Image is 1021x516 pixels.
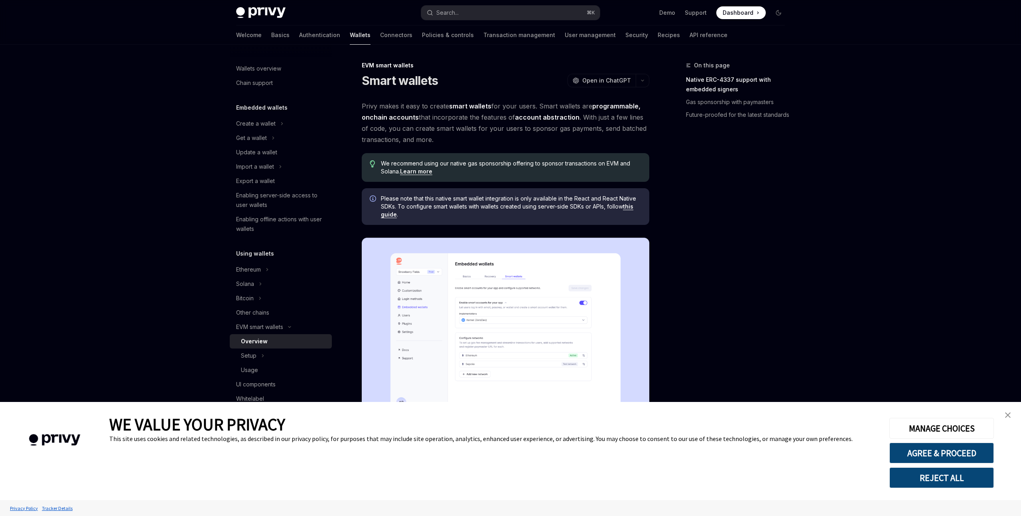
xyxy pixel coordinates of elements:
[772,6,785,19] button: Toggle dark mode
[362,61,649,69] div: EVM smart wallets
[230,145,332,160] a: Update a wallet
[109,435,877,443] div: This site uses cookies and related technologies, as described in our privacy policy, for purposes...
[449,102,491,110] strong: smart wallets
[230,305,332,320] a: Other chains
[659,9,675,17] a: Demo
[483,26,555,45] a: Transaction management
[625,26,648,45] a: Security
[1005,412,1011,418] img: close banner
[236,380,276,389] div: UI components
[723,9,753,17] span: Dashboard
[230,61,332,76] a: Wallets overview
[236,162,274,171] div: Import a wallet
[436,8,459,18] div: Search...
[230,76,332,90] a: Chain support
[362,73,438,88] h1: Smart wallets
[241,351,256,360] div: Setup
[587,10,595,16] span: ⌘ K
[241,365,258,375] div: Usage
[889,443,994,463] button: AGREE & PROCEED
[686,108,791,121] a: Future-proofed for the latest standards
[236,249,274,258] h5: Using wallets
[1000,407,1016,423] a: close banner
[422,26,474,45] a: Policies & controls
[236,78,273,88] div: Chain support
[236,176,275,186] div: Export a wallet
[350,26,371,45] a: Wallets
[236,293,254,303] div: Bitcoin
[716,6,766,19] a: Dashboard
[694,61,730,70] span: On this page
[271,26,290,45] a: Basics
[236,191,327,210] div: Enabling server-side access to user wallets
[241,337,268,346] div: Overview
[236,279,254,289] div: Solana
[230,377,332,392] a: UI components
[40,501,75,515] a: Tracker Details
[230,363,332,377] a: Usage
[236,133,267,143] div: Get a wallet
[236,394,264,404] div: Whitelabel
[236,215,327,234] div: Enabling offline actions with user wallets
[685,9,707,17] a: Support
[230,188,332,212] a: Enabling server-side access to user wallets
[236,148,277,157] div: Update a wallet
[565,26,616,45] a: User management
[230,212,332,236] a: Enabling offline actions with user wallets
[236,308,269,317] div: Other chains
[370,160,375,167] svg: Tip
[421,6,600,20] button: Search...⌘K
[690,26,727,45] a: API reference
[230,392,332,406] a: Whitelabel
[362,100,649,145] span: Privy makes it easy to create for your users. Smart wallets are that incorporate the features of ...
[381,195,641,219] span: Please note that this native smart wallet integration is only available in the React and React Na...
[236,119,276,128] div: Create a wallet
[109,414,285,435] span: WE VALUE YOUR PRIVACY
[380,26,412,45] a: Connectors
[299,26,340,45] a: Authentication
[400,168,432,175] a: Learn more
[236,64,281,73] div: Wallets overview
[362,238,649,429] img: Sample enable smart wallets
[230,174,332,188] a: Export a wallet
[370,195,378,203] svg: Info
[658,26,680,45] a: Recipes
[12,423,97,457] img: company logo
[236,103,288,112] h5: Embedded wallets
[8,501,40,515] a: Privacy Policy
[686,73,791,96] a: Native ERC-4337 support with embedded signers
[230,334,332,349] a: Overview
[381,160,641,175] span: We recommend using our native gas sponsorship offering to sponsor transactions on EVM and Solana.
[568,74,636,87] button: Open in ChatGPT
[686,96,791,108] a: Gas sponsorship with paymasters
[889,418,994,439] button: MANAGE CHOICES
[515,113,579,122] a: account abstraction
[582,77,631,85] span: Open in ChatGPT
[236,7,286,18] img: dark logo
[236,265,261,274] div: Ethereum
[236,322,283,332] div: EVM smart wallets
[889,467,994,488] button: REJECT ALL
[236,26,262,45] a: Welcome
